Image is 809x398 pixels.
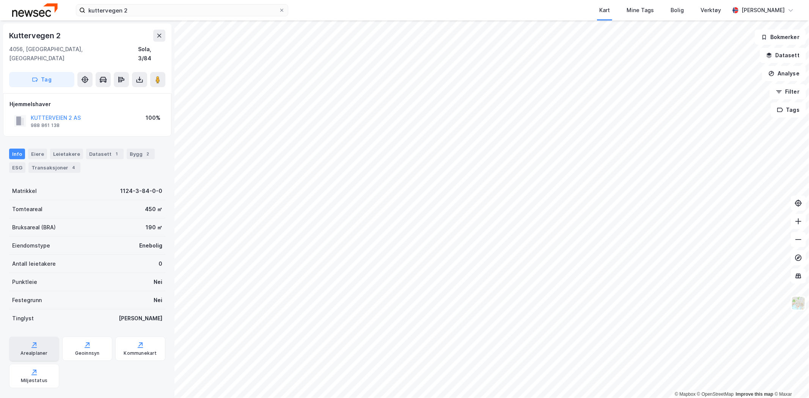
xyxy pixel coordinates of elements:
[12,223,56,232] div: Bruksareal (BRA)
[701,6,721,15] div: Verktøy
[771,102,806,118] button: Tags
[12,3,58,17] img: newsec-logo.f6e21ccffca1b3a03d2d.png
[697,392,734,397] a: OpenStreetMap
[12,186,37,196] div: Matrikkel
[599,6,610,15] div: Kart
[9,45,138,63] div: 4056, [GEOGRAPHIC_DATA], [GEOGRAPHIC_DATA]
[145,205,162,214] div: 450 ㎡
[124,350,157,356] div: Kommunekart
[9,30,62,42] div: Kuttervegen 2
[12,241,50,250] div: Eiendomstype
[741,6,785,15] div: [PERSON_NAME]
[120,186,162,196] div: 1124-3-84-0-0
[21,378,47,384] div: Miljøstatus
[12,296,42,305] div: Festegrunn
[627,6,654,15] div: Mine Tags
[75,350,100,356] div: Geoinnsyn
[771,362,809,398] div: Kontrollprogram for chat
[12,259,56,268] div: Antall leietakere
[771,362,809,398] iframe: Chat Widget
[12,314,34,323] div: Tinglyst
[675,392,696,397] a: Mapbox
[9,162,25,173] div: ESG
[146,223,162,232] div: 190 ㎡
[50,149,83,159] div: Leietakere
[12,277,37,287] div: Punktleie
[671,6,684,15] div: Bolig
[760,48,806,63] button: Datasett
[9,72,74,87] button: Tag
[9,149,25,159] div: Info
[139,241,162,250] div: Enebolig
[159,259,162,268] div: 0
[144,150,152,158] div: 2
[791,296,806,310] img: Z
[113,150,121,158] div: 1
[28,162,80,173] div: Transaksjoner
[85,5,279,16] input: Søk på adresse, matrikkel, gårdeiere, leietakere eller personer
[755,30,806,45] button: Bokmerker
[146,113,160,122] div: 100%
[28,149,47,159] div: Eiere
[20,350,47,356] div: Arealplaner
[31,122,60,128] div: 988 861 138
[762,66,806,81] button: Analyse
[9,100,165,109] div: Hjemmelshaver
[154,277,162,287] div: Nei
[770,84,806,99] button: Filter
[70,164,77,171] div: 4
[12,205,42,214] div: Tomteareal
[127,149,155,159] div: Bygg
[86,149,124,159] div: Datasett
[119,314,162,323] div: [PERSON_NAME]
[736,392,773,397] a: Improve this map
[138,45,165,63] div: Sola, 3/84
[154,296,162,305] div: Nei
